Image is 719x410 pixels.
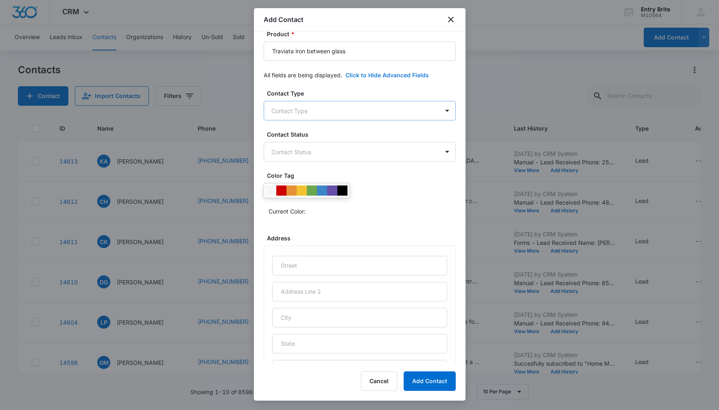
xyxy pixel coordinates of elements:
[272,282,447,301] input: Address Line 2
[286,185,297,196] div: #e69138
[337,185,347,196] div: #000000
[345,71,429,79] button: Click to Hide Advanced Fields
[446,15,456,24] button: close
[307,185,317,196] div: #6aa84f
[269,207,306,216] p: Current Color:
[266,185,276,196] div: #F6F6F6
[267,30,459,38] label: Product
[317,185,327,196] div: #3d85c6
[264,41,456,61] input: Product
[327,185,337,196] div: #674ea7
[276,185,286,196] div: #CC0000
[267,130,459,139] label: Contact Status
[267,171,459,180] label: Color Tag
[272,256,447,275] input: Street
[264,15,304,24] h1: Add Contact
[272,308,447,327] input: City
[361,371,397,391] button: Cancel
[272,360,447,379] input: Zip
[267,89,459,98] label: Contact Type
[267,234,459,242] label: Address
[297,185,307,196] div: #f1c232
[272,334,447,353] input: State
[404,371,456,391] button: Add Contact
[264,71,342,79] p: All fields are being displayed.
